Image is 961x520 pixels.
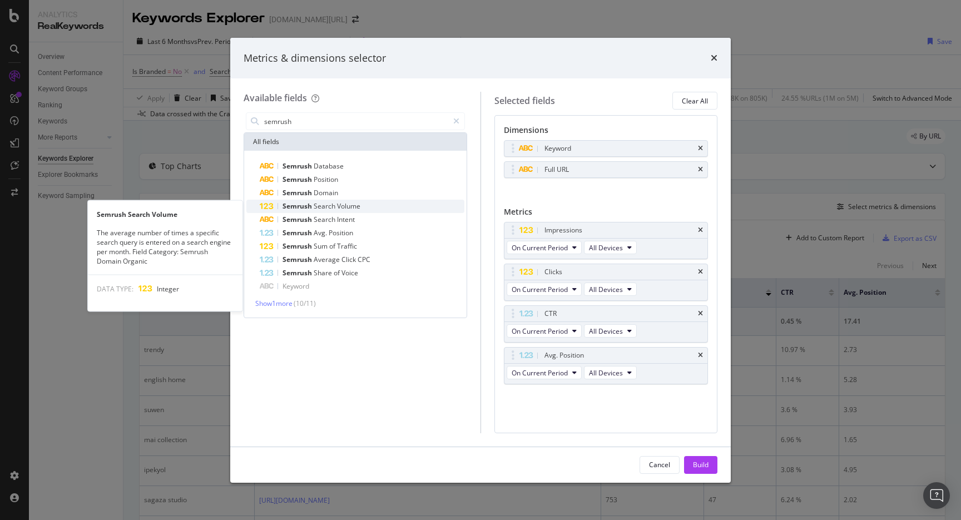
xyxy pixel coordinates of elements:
button: Clear All [672,92,717,110]
span: Keyword [283,281,309,291]
span: All Devices [589,285,623,294]
span: All Devices [589,368,623,378]
div: Metrics [504,206,709,222]
span: On Current Period [512,285,568,294]
span: Semrush [283,175,314,184]
span: Semrush [283,241,314,251]
span: Position [329,228,353,237]
div: Keyword [544,143,571,154]
div: CTR [544,308,557,319]
span: Search [314,215,337,224]
button: On Current Period [507,324,582,338]
span: On Current Period [512,326,568,336]
span: Traffic [337,241,357,251]
div: times [698,166,703,173]
span: Database [314,161,344,171]
div: Selected fields [494,95,555,107]
span: Semrush [283,228,314,237]
span: On Current Period [512,243,568,252]
div: times [698,269,703,275]
div: Dimensions [504,125,709,140]
div: Impressions [544,225,582,236]
div: Full URLtimes [504,161,709,178]
button: On Current Period [507,283,582,296]
span: All Devices [589,326,623,336]
span: Avg. [314,228,329,237]
div: Open Intercom Messenger [923,482,950,509]
span: Semrush [283,268,314,278]
span: On Current Period [512,368,568,378]
span: All Devices [589,243,623,252]
span: Domain [314,188,338,197]
div: ImpressionstimesOn Current PeriodAll Devices [504,222,709,259]
button: Cancel [640,456,680,474]
input: Search by field name [263,113,448,130]
div: Avg. Position [544,350,584,361]
span: Volume [337,201,360,211]
span: of [329,241,337,251]
button: On Current Period [507,241,582,254]
div: Cancel [649,460,670,469]
div: Keywordtimes [504,140,709,157]
div: Avg. PositiontimesOn Current PeriodAll Devices [504,347,709,384]
span: Show 1 more [255,299,293,308]
div: times [698,227,703,234]
span: Share [314,268,334,278]
div: Build [693,460,709,469]
span: Semrush [283,161,314,171]
div: Metrics & dimensions selector [244,51,386,66]
button: On Current Period [507,366,582,379]
span: Semrush [283,201,314,211]
div: CTRtimesOn Current PeriodAll Devices [504,305,709,343]
div: modal [230,38,731,483]
div: Semrush Search Volume [88,209,242,219]
div: ClickstimesOn Current PeriodAll Devices [504,264,709,301]
div: Available fields [244,92,307,104]
button: All Devices [584,366,637,379]
div: All fields [244,133,467,151]
span: Average [314,255,341,264]
div: times [698,145,703,152]
button: All Devices [584,324,637,338]
button: All Devices [584,241,637,254]
span: Semrush [283,188,314,197]
div: Clear All [682,96,708,106]
span: Intent [337,215,355,224]
div: Full URL [544,164,569,175]
div: The average number of times a specific search query is entered on a search engine per month. Fiel... [88,227,242,266]
span: Voice [341,268,358,278]
div: times [711,51,717,66]
span: Position [314,175,338,184]
span: Semrush [283,255,314,264]
span: Semrush [283,215,314,224]
span: of [334,268,341,278]
button: All Devices [584,283,637,296]
span: ( 10 / 11 ) [294,299,316,308]
span: CPC [358,255,370,264]
div: times [698,352,703,359]
span: Sum [314,241,329,251]
span: Search [314,201,337,211]
button: Build [684,456,717,474]
div: Clicks [544,266,562,278]
div: times [698,310,703,317]
span: Click [341,255,358,264]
